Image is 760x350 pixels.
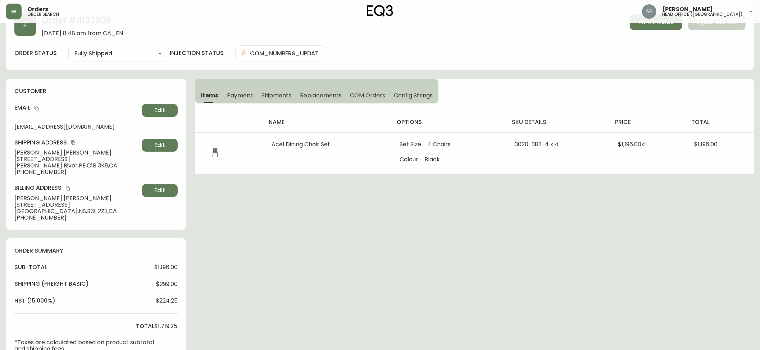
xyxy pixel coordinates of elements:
[14,87,178,95] h4: customer
[27,12,59,17] h5: order search
[394,92,433,99] span: Config Strings
[14,149,139,156] span: [PERSON_NAME] [PERSON_NAME]
[272,140,330,148] span: Acel Dining Chair Set
[154,186,165,194] span: Edit
[136,322,154,330] h4: total
[691,118,748,126] h4: total
[694,140,718,148] span: $1,196.00
[14,297,55,305] h4: hst (15.000%)
[14,263,47,271] h4: sub-total
[14,124,139,130] span: [EMAIL_ADDRESS][DOMAIN_NAME]
[33,105,40,112] button: copy
[14,169,139,175] span: [PHONE_NUMBER]
[14,215,139,221] span: [PHONE_NUMBER]
[618,140,646,148] span: $1,196.00 x 1
[142,104,178,117] button: Edit
[400,156,497,163] li: Colour - Black
[14,49,57,57] label: order status
[156,298,178,304] span: $224.25
[14,139,139,147] h4: Shipping Address
[512,118,604,126] h4: sku details
[14,247,178,255] h4: order summary
[201,92,218,99] span: Items
[14,162,139,169] span: [PERSON_NAME] River , PE , C1B 3K9 , CA
[14,104,139,112] h4: Email
[400,141,497,148] li: Set Size - 4 Chairs
[367,5,393,17] img: logo
[662,6,713,12] span: [PERSON_NAME]
[227,92,253,99] span: Payment
[350,92,386,99] span: COM Orders
[154,264,178,271] span: $1,196.00
[269,118,385,126] h4: name
[14,208,139,215] span: [GEOGRAPHIC_DATA] , NS , B3L 2Z2 , CA
[142,184,178,197] button: Edit
[662,12,743,17] h5: head office ([GEOGRAPHIC_DATA])
[70,139,77,146] button: copy
[156,281,178,287] span: $299.00
[27,6,48,12] span: Orders
[14,280,89,288] h4: Shipping ( Freight Basic )
[261,92,292,99] span: Shipments
[154,323,177,330] span: $1,719.25
[615,118,680,126] h4: price
[300,92,341,99] span: Replacements
[515,140,559,148] span: 3020-383-4 x 4
[42,30,123,37] span: [DATE] 8:48 am from CA_EN
[14,156,139,162] span: [STREET_ADDRESS]
[397,118,500,126] h4: options
[14,184,139,192] h4: Billing Address
[14,202,139,208] span: [STREET_ADDRESS]
[154,106,165,114] span: Edit
[170,49,224,57] h4: injection status
[204,141,227,164] img: 3020-383-MC-400-1-ckfdje7ih6frt0186ab83kpbt.jpg
[642,4,656,19] img: 0cb179e7bf3690758a1aaa5f0aafa0b4
[14,195,139,202] span: [PERSON_NAME] [PERSON_NAME]
[64,185,72,192] button: copy
[154,141,165,149] span: Edit
[142,139,178,152] button: Edit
